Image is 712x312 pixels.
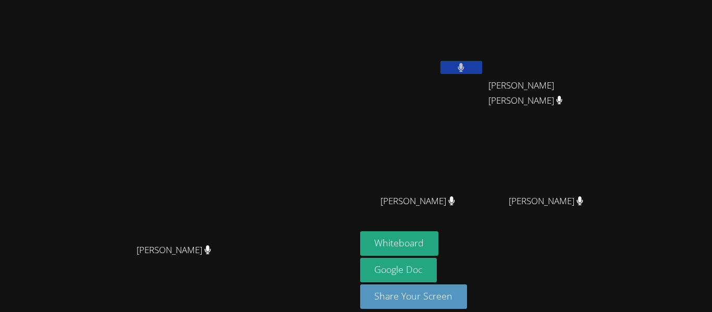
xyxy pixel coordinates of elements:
[380,194,455,209] span: [PERSON_NAME]
[509,194,583,209] span: [PERSON_NAME]
[360,258,437,282] a: Google Doc
[488,78,604,108] span: [PERSON_NAME] [PERSON_NAME]
[137,243,211,258] span: [PERSON_NAME]
[360,231,439,256] button: Whiteboard
[360,284,468,309] button: Share Your Screen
